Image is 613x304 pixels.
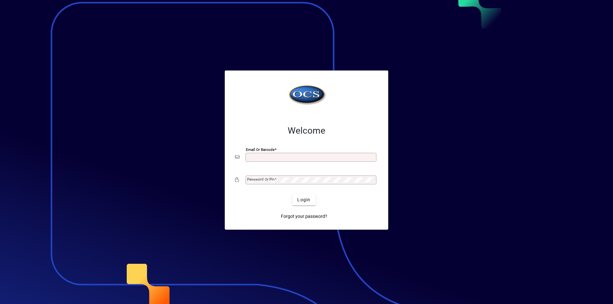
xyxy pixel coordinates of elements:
[281,213,327,220] span: Forgot your password?
[297,196,310,203] span: Login
[247,177,275,182] mat-label: Password or Pin
[292,194,315,205] button: Login
[278,211,330,222] a: Forgot your password?
[246,147,275,152] mat-label: Email or Barcode
[235,125,378,136] h2: Welcome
